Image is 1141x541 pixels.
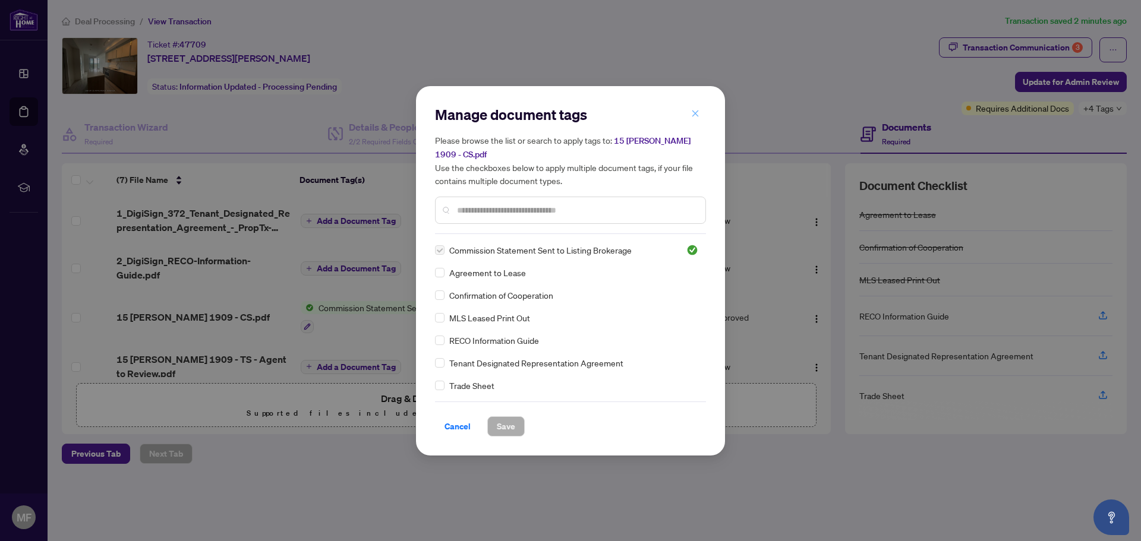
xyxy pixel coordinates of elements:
[449,379,494,392] span: Trade Sheet
[445,417,471,436] span: Cancel
[691,109,699,118] span: close
[435,105,706,124] h2: Manage document tags
[487,416,525,436] button: Save
[449,243,632,257] span: Commission Statement Sent to Listing Brokerage
[449,356,623,369] span: Tenant Designated Representation Agreement
[449,334,539,347] span: RECO Information Guide
[435,416,480,436] button: Cancel
[449,289,553,302] span: Confirmation of Cooperation
[1093,499,1129,535] button: Open asap
[449,311,530,324] span: MLS Leased Print Out
[435,135,691,160] span: 15 [PERSON_NAME] 1909 - CS.pdf
[449,266,526,279] span: Agreement to Lease
[435,134,706,187] h5: Please browse the list or search to apply tags to: Use the checkboxes below to apply multiple doc...
[686,244,698,256] span: Approved
[686,244,698,256] img: status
